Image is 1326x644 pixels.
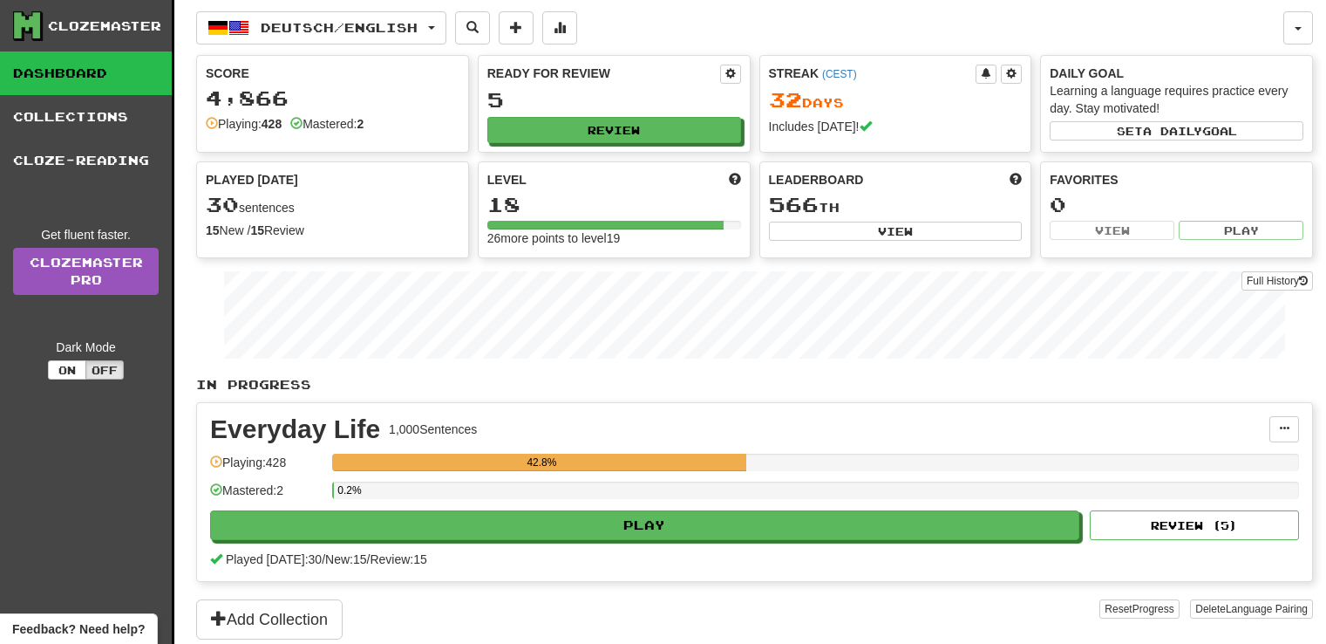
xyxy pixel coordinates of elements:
div: Mastered: 2 [210,482,323,510]
span: 32 [769,87,802,112]
button: Review (5) [1090,510,1299,540]
div: Streak [769,65,976,82]
div: Get fluent faster. [13,226,159,243]
div: New / Review [206,222,459,239]
div: Includes [DATE]! [769,118,1023,135]
span: Language Pairing [1226,603,1308,615]
div: Playing: [206,115,282,133]
span: Deutsch / English [261,20,418,35]
div: Daily Goal [1050,65,1303,82]
span: Played [DATE]: 30 [226,552,322,566]
span: This week in points, UTC [1010,171,1022,188]
span: Level [487,171,527,188]
div: Ready for Review [487,65,720,82]
button: View [769,222,1023,241]
span: 566 [769,192,819,216]
span: / [322,552,325,566]
div: Clozemaster [48,17,161,35]
div: 26 more points to level 19 [487,230,741,247]
div: Dark Mode [13,339,159,356]
button: Off [85,360,124,380]
button: Add Collection [196,599,343,640]
strong: 2 [357,117,364,131]
div: Learning a language requires practice every day. Stay motivated! [1050,82,1303,117]
div: Playing: 428 [210,454,323,483]
span: Leaderboard [769,171,864,188]
button: View [1050,221,1174,240]
div: 18 [487,194,741,216]
div: Mastered: [290,115,364,133]
button: Seta dailygoal [1050,121,1303,140]
span: a daily [1143,125,1202,137]
div: 1,000 Sentences [389,421,477,438]
button: Deutsch/English [196,11,446,45]
button: ResetProgress [1099,599,1179,619]
span: / [367,552,371,566]
button: Full History [1241,271,1313,291]
button: Play [210,510,1079,540]
div: sentences [206,194,459,216]
span: Open feedback widget [12,620,145,638]
div: 5 [487,89,741,111]
span: 30 [206,192,239,216]
div: th [769,194,1023,216]
span: Score more points to level up [729,171,741,188]
a: ClozemasterPro [13,248,159,295]
button: Add sentence to collection [499,11,534,45]
a: (CEST) [822,68,857,80]
span: Review: 15 [370,552,426,566]
button: DeleteLanguage Pairing [1190,599,1313,619]
strong: 428 [262,117,282,131]
button: On [48,360,86,380]
button: Search sentences [455,11,490,45]
span: Progress [1132,603,1174,615]
button: More stats [542,11,577,45]
div: Score [206,65,459,82]
div: 42.8% [337,454,745,471]
div: Day s [769,89,1023,112]
div: Everyday Life [210,416,380,442]
p: In Progress [196,376,1313,394]
span: New: 15 [325,552,366,566]
span: Played [DATE] [206,171,298,188]
strong: 15 [250,223,264,237]
div: 4,866 [206,87,459,109]
strong: 15 [206,223,220,237]
button: Review [487,117,741,143]
button: Play [1179,221,1303,240]
div: 0 [1050,194,1303,216]
div: Favorites [1050,171,1303,188]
